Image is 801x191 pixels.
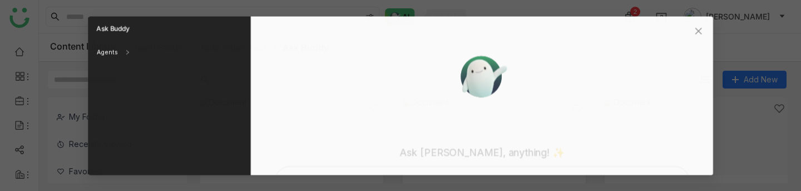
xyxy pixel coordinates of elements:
[456,49,512,102] img: ask-buddy.svg
[80,40,247,62] div: Agents
[691,14,721,45] button: Close
[89,46,111,56] div: Agents
[400,102,568,117] p: Ask [PERSON_NAME], anything! ✨
[80,14,247,40] div: Ask Buddy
